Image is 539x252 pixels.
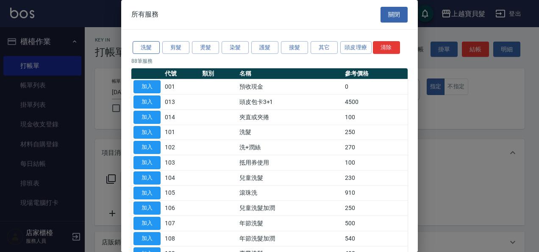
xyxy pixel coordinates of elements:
[163,125,200,140] td: 101
[343,201,408,216] td: 250
[237,216,343,231] td: 年節洗髮
[163,231,200,246] td: 108
[237,185,343,201] td: 滾珠洗
[343,155,408,171] td: 100
[133,187,161,200] button: 加入
[237,201,343,216] td: 兒童洗髮加潤
[163,155,200,171] td: 103
[343,216,408,231] td: 500
[133,217,161,230] button: 加入
[311,41,338,54] button: 其它
[343,79,408,95] td: 0
[343,109,408,125] td: 100
[237,68,343,79] th: 名稱
[133,232,161,245] button: 加入
[343,185,408,201] td: 910
[343,231,408,246] td: 540
[133,80,161,93] button: 加入
[163,140,200,155] td: 102
[163,216,200,231] td: 107
[381,7,408,22] button: 關閉
[163,68,200,79] th: 代號
[251,41,278,54] button: 護髮
[133,171,161,185] button: 加入
[237,155,343,171] td: 抵用券使用
[281,41,308,54] button: 接髮
[163,109,200,125] td: 014
[133,111,161,124] button: 加入
[133,126,161,139] button: 加入
[192,41,219,54] button: 燙髮
[237,125,343,140] td: 洗髮
[200,68,237,79] th: 類別
[133,141,161,154] button: 加入
[343,95,408,110] td: 4500
[237,79,343,95] td: 預收現金
[163,79,200,95] td: 001
[133,202,161,215] button: 加入
[131,57,408,65] p: 88 筆服務
[343,68,408,79] th: 參考價格
[373,41,400,54] button: 清除
[343,170,408,185] td: 230
[162,41,189,54] button: 剪髮
[163,201,200,216] td: 106
[131,10,158,19] span: 所有服務
[222,41,249,54] button: 染髮
[237,95,343,110] td: 頭皮包卡3+1
[163,170,200,185] td: 104
[237,109,343,125] td: 夾直或夾捲
[133,95,161,109] button: 加入
[343,140,408,155] td: 270
[237,170,343,185] td: 兒童洗髮
[237,231,343,246] td: 年節洗髮加潤
[163,185,200,201] td: 105
[343,125,408,140] td: 250
[133,156,161,169] button: 加入
[133,41,160,54] button: 洗髮
[340,41,372,54] button: 頭皮理療
[237,140,343,155] td: 洗+潤絲
[163,95,200,110] td: 013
